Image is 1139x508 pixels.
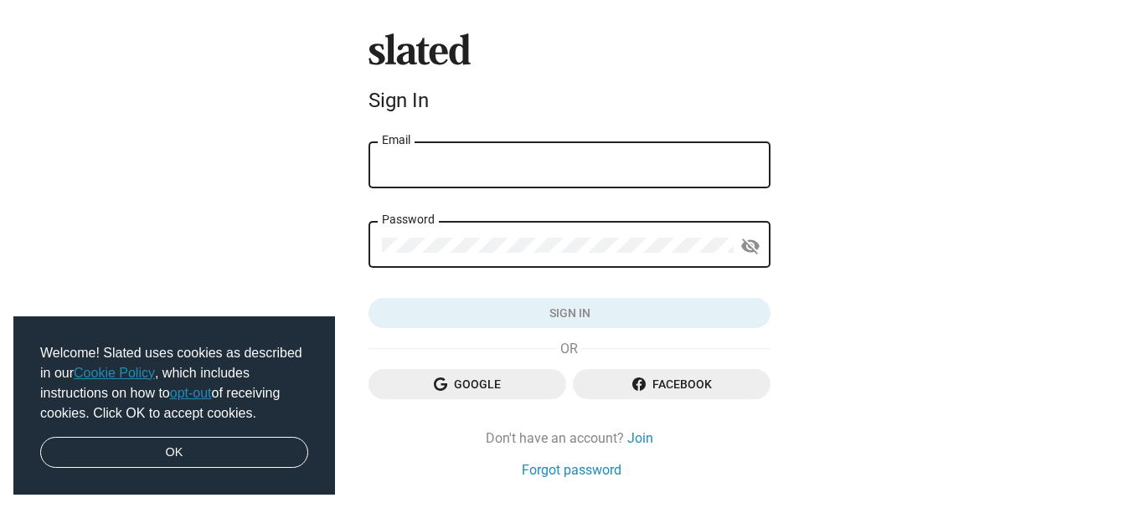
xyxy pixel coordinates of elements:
[368,369,566,399] button: Google
[522,461,621,479] a: Forgot password
[586,369,757,399] span: Facebook
[40,437,308,469] a: dismiss cookie message
[74,366,155,380] a: Cookie Policy
[734,229,767,263] button: Show password
[13,316,335,495] div: cookieconsent
[740,233,760,259] mat-icon: visibility_off
[40,343,308,423] span: Welcome! Slated uses cookies as described in our , which includes instructions on how to of recei...
[368,89,770,112] div: Sign In
[368,429,770,447] div: Don't have an account?
[170,386,212,400] a: opt-out
[627,429,653,447] a: Join
[368,33,770,119] sl-branding: Sign In
[382,369,553,399] span: Google
[573,369,770,399] button: Facebook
